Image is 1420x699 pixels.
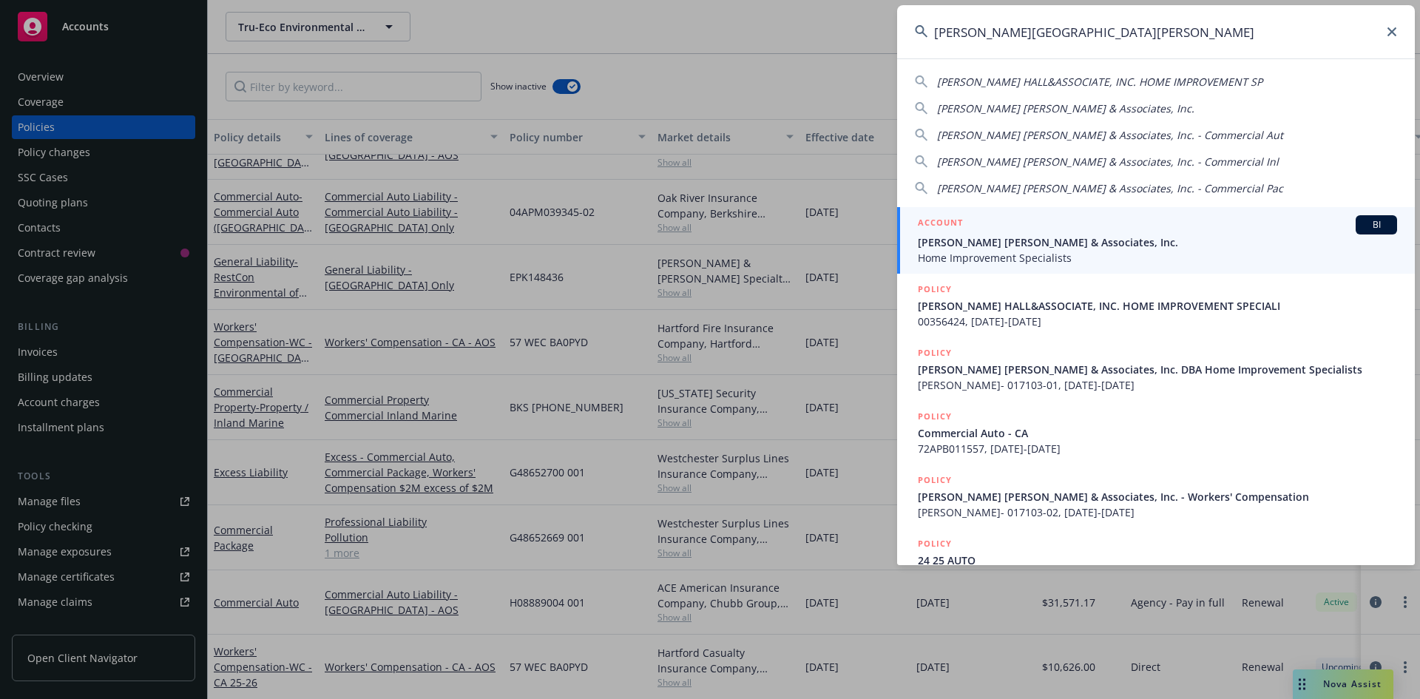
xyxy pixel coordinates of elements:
[918,536,952,551] h5: POLICY
[937,101,1194,115] span: [PERSON_NAME] [PERSON_NAME] & Associates, Inc.
[937,75,1262,89] span: [PERSON_NAME] HALL&ASSOCIATE, INC. HOME IMPROVEMENT SP
[918,425,1397,441] span: Commercial Auto - CA
[918,215,963,233] h5: ACCOUNT
[897,465,1415,528] a: POLICY[PERSON_NAME] [PERSON_NAME] & Associates, Inc. - Workers' Compensation[PERSON_NAME]- 017103...
[918,345,952,360] h5: POLICY
[897,274,1415,337] a: POLICY[PERSON_NAME] HALL&ASSOCIATE, INC. HOME IMPROVEMENT SPECIALI00356424, [DATE]-[DATE]
[918,314,1397,329] span: 00356424, [DATE]-[DATE]
[918,377,1397,393] span: [PERSON_NAME]- 017103-01, [DATE]-[DATE]
[918,409,952,424] h5: POLICY
[918,504,1397,520] span: [PERSON_NAME]- 017103-02, [DATE]-[DATE]
[897,401,1415,465] a: POLICYCommercial Auto - CA72APB011557, [DATE]-[DATE]
[918,234,1397,250] span: [PERSON_NAME] [PERSON_NAME] & Associates, Inc.
[918,298,1397,314] span: [PERSON_NAME] HALL&ASSOCIATE, INC. HOME IMPROVEMENT SPECIALI
[897,528,1415,592] a: POLICY24 25 AUTO
[897,5,1415,58] input: Search...
[918,282,952,297] h5: POLICY
[897,337,1415,401] a: POLICY[PERSON_NAME] [PERSON_NAME] & Associates, Inc. DBA Home Improvement Specialists[PERSON_NAME...
[1362,218,1391,232] span: BI
[897,207,1415,274] a: ACCOUNTBI[PERSON_NAME] [PERSON_NAME] & Associates, Inc.Home Improvement Specialists
[918,362,1397,377] span: [PERSON_NAME] [PERSON_NAME] & Associates, Inc. DBA Home Improvement Specialists
[918,441,1397,456] span: 72APB011557, [DATE]-[DATE]
[918,473,952,487] h5: POLICY
[937,128,1283,142] span: [PERSON_NAME] [PERSON_NAME] & Associates, Inc. - Commercial Aut
[918,553,1397,568] span: 24 25 AUTO
[937,181,1283,195] span: [PERSON_NAME] [PERSON_NAME] & Associates, Inc. - Commercial Pac
[937,155,1279,169] span: [PERSON_NAME] [PERSON_NAME] & Associates, Inc. - Commercial Inl
[918,250,1397,266] span: Home Improvement Specialists
[918,489,1397,504] span: [PERSON_NAME] [PERSON_NAME] & Associates, Inc. - Workers' Compensation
